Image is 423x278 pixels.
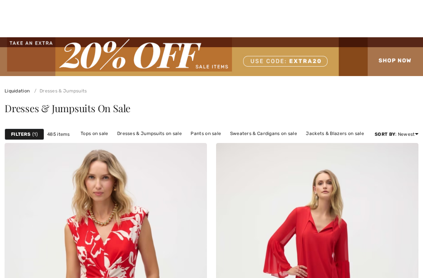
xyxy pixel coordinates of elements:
a: Liquidation [5,88,30,94]
span: 485 items [47,131,70,138]
span: 1 [32,131,38,138]
a: Sweaters & Cardigans on sale [226,129,301,138]
a: Tops on sale [77,129,112,138]
div: : Newest [375,131,418,138]
a: Skirts on sale [178,138,216,148]
a: Dresses & Jumpsuits [31,88,87,94]
a: Dresses & Jumpsuits on sale [113,129,186,138]
a: Jackets & Blazers on sale [302,129,368,138]
a: Outerwear on sale [217,138,266,148]
span: Dresses & Jumpsuits On Sale [5,102,130,115]
strong: Sort By [375,132,395,137]
a: Pants on sale [187,129,225,138]
strong: Filters [11,131,30,138]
